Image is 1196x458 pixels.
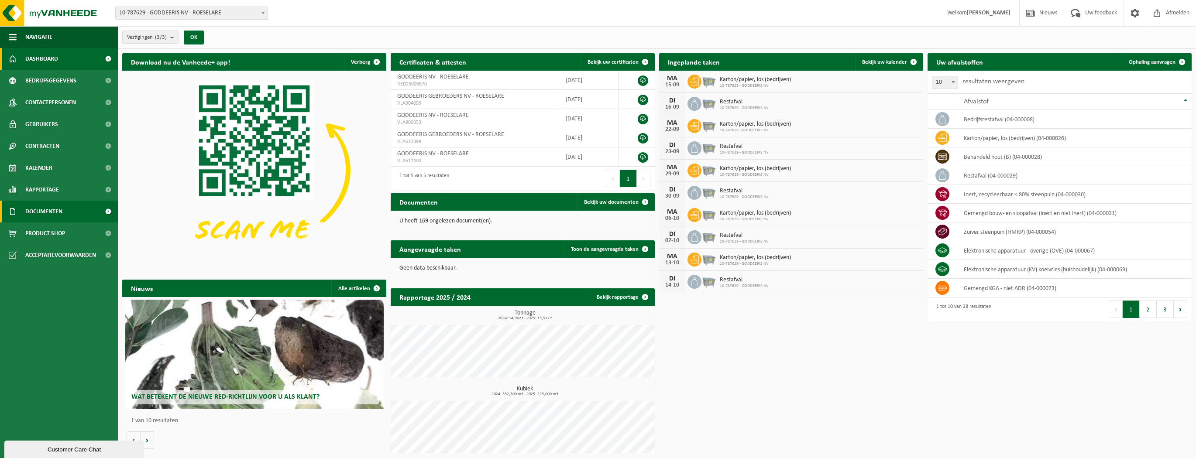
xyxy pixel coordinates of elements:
[663,164,681,171] div: MA
[4,439,146,458] iframe: chat widget
[122,31,179,44] button: Vestigingen(3/3)
[395,386,655,396] h3: Kubiek
[127,431,141,449] button: Vorige
[397,74,469,80] span: GODDEERIS NV - ROESELARE
[701,140,716,155] img: WB-2500-GAL-GY-01
[957,110,1192,129] td: bedrijfsrestafval (04-000008)
[331,280,385,297] a: Alle artikelen
[1157,301,1174,318] button: 3
[116,7,268,19] span: 10-787629 - GODDEERIS NV - ROESELARE
[701,118,716,133] img: WB-2500-GAL-GY-01
[25,48,58,70] span: Dashboard
[967,10,1010,16] strong: [PERSON_NAME]
[932,300,991,319] div: 1 tot 10 van 28 resultaten
[25,70,76,92] span: Bedrijfsgegevens
[397,131,504,138] span: GODDEERIS GEBROEDERS NV - ROESELARE
[957,279,1192,297] td: gemengd KGA - niet ADR (04-000073)
[571,246,639,252] span: Toon de aangevraagde taken
[720,284,769,289] span: 10-787629 - GODDEERIS NV
[928,53,992,70] h2: Uw afvalstoffen
[399,265,646,271] p: Geen data beschikbaar.
[397,81,552,88] span: RED25006670
[957,185,1192,204] td: inert, recycleerbaar < 80% steenpuin (04-000030)
[659,53,729,70] h2: Ingeplande taken
[397,138,552,145] span: VLA612399
[397,119,552,126] span: VLA900353
[395,169,449,188] div: 1 tot 5 van 5 resultaten
[663,275,681,282] div: DI
[131,418,382,424] p: 1 van 10 resultaten
[663,208,681,215] div: MA
[1174,301,1187,318] button: Next
[127,31,167,44] span: Vestigingen
[663,282,681,288] div: 14-10
[701,162,716,177] img: WB-2500-GAL-GY-01
[663,120,681,126] div: MA
[957,260,1192,279] td: elektronische apparatuur (KV) koelvries (huishoudelijk) (04-000069)
[155,34,167,40] count: (3/3)
[1129,59,1175,65] span: Ophaling aanvragen
[125,300,384,409] a: Wat betekent de nieuwe RED-richtlijn voor u als klant?
[395,316,655,321] span: 2024: 14,902 t - 2025: 15,517 t
[663,126,681,133] div: 22-09
[397,157,552,164] span: VLA612400
[1123,301,1140,318] button: 1
[720,99,769,106] span: Restafval
[559,71,619,90] td: [DATE]
[720,83,791,89] span: 10-787629 - GODDEERIS NV
[397,112,469,119] span: GODDEERIS NV - ROESELARE
[620,170,637,187] button: 1
[932,76,958,89] span: 10
[559,90,619,109] td: [DATE]
[588,59,639,65] span: Bekijk uw certificaten
[559,109,619,128] td: [DATE]
[720,217,791,222] span: 10-787629 - GODDEERIS NV
[862,59,907,65] span: Bekijk uw kalender
[391,53,475,70] h2: Certificaten & attesten
[397,93,504,99] span: GODDEERIS GEBROEDERS NV - ROESELARE
[663,260,681,266] div: 13-10
[25,179,59,201] span: Rapportage
[957,147,1192,166] td: behandeld hout (B) (04-000028)
[637,170,650,187] button: Next
[701,251,716,266] img: WB-2500-GAL-GY-01
[663,186,681,193] div: DI
[577,193,654,211] a: Bekijk uw documenten
[720,210,791,217] span: Karton/papier, los (bedrijven)
[122,53,239,70] h2: Download nu de Vanheede+ app!
[957,241,1192,260] td: elektronische apparatuur - overige (OVE) (04-000067)
[663,104,681,110] div: 16-09
[663,253,681,260] div: MA
[720,277,769,284] span: Restafval
[1109,301,1123,318] button: Previous
[720,143,769,150] span: Restafval
[720,121,791,128] span: Karton/papier, los (bedrijven)
[964,98,989,105] span: Afvalstof
[351,59,370,65] span: Verberg
[184,31,204,44] button: OK
[663,97,681,104] div: DI
[701,273,716,288] img: WB-2500-GAL-GY-01
[25,92,76,113] span: Contactpersonen
[720,254,791,261] span: Karton/papier, los (bedrijven)
[855,53,922,71] a: Bekijk uw kalender
[663,193,681,199] div: 30-09
[399,218,646,224] p: U heeft 169 ongelezen document(en).
[720,239,769,244] span: 10-787629 - GODDEERIS NV
[25,157,52,179] span: Kalender
[663,75,681,82] div: MA
[122,71,386,269] img: Download de VHEPlus App
[25,135,59,157] span: Contracten
[391,240,470,257] h2: Aangevraagde taken
[344,53,385,71] button: Verberg
[584,199,639,205] span: Bekijk uw documenten
[663,142,681,149] div: DI
[720,195,769,200] span: 10-787629 - GODDEERIS NV
[720,76,791,83] span: Karton/papier, los (bedrijven)
[663,215,681,222] div: 06-10
[25,26,52,48] span: Navigatie
[559,128,619,147] td: [DATE]
[141,431,154,449] button: Volgende
[606,170,620,187] button: Previous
